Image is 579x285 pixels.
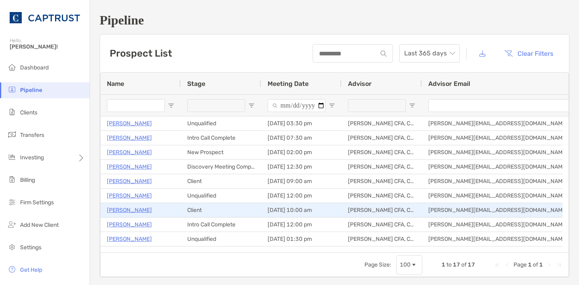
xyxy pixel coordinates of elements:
[7,85,17,94] img: pipeline icon
[7,62,17,72] img: dashboard icon
[20,199,54,206] span: Firm Settings
[446,261,452,268] span: to
[364,261,391,268] div: Page Size:
[468,261,475,268] span: 17
[20,87,42,94] span: Pipeline
[107,220,152,230] a: [PERSON_NAME]
[400,261,411,268] div: 100
[181,189,261,203] div: Unqualified
[7,265,17,274] img: get-help icon
[539,261,543,268] span: 1
[110,48,172,59] h3: Prospect List
[494,262,501,268] div: First Page
[261,174,342,188] div: [DATE] 09:00 am
[20,267,42,273] span: Get Help
[342,232,422,246] div: [PERSON_NAME] CFA, CAIA, CFP®
[181,232,261,246] div: Unqualified
[7,152,17,162] img: investing icon
[181,218,261,232] div: Intro Call Complete
[329,102,335,109] button: Open Filter Menu
[107,191,152,201] a: [PERSON_NAME]
[404,45,455,62] span: Last 365 days
[342,131,422,145] div: [PERSON_NAME] CFA, CAIA, CFP®
[546,262,552,268] div: Next Page
[533,261,538,268] span: of
[107,147,152,157] a: [PERSON_NAME]
[7,242,17,252] img: settings icon
[187,80,205,88] span: Stage
[453,261,460,268] span: 17
[342,203,422,217] div: [PERSON_NAME] CFA, CAIA, CFP®
[181,174,261,188] div: Client
[261,232,342,246] div: [DATE] 01:30 pm
[268,99,325,112] input: Meeting Date Filter Input
[342,189,422,203] div: [PERSON_NAME] CFA, CAIA, CFP®
[20,154,44,161] span: Investing
[342,160,422,174] div: [PERSON_NAME] CFA, CAIA, CFP®
[268,80,309,88] span: Meeting Date
[107,162,152,172] a: [PERSON_NAME]
[342,218,422,232] div: [PERSON_NAME] CFA, CAIA, CFP®
[181,131,261,145] div: Intro Call Complete
[181,145,261,159] div: New Prospect
[261,145,342,159] div: [DATE] 02:00 pm
[348,80,372,88] span: Advisor
[7,107,17,117] img: clients icon
[396,255,422,275] div: Page Size
[528,261,532,268] span: 1
[107,133,152,143] a: [PERSON_NAME]
[107,234,152,244] a: [PERSON_NAME]
[261,218,342,232] div: [DATE] 12:00 pm
[342,174,422,188] div: [PERSON_NAME] CFA, CAIA, CFP®
[7,175,17,184] img: billing icon
[107,118,152,128] a: [PERSON_NAME]
[409,102,415,109] button: Open Filter Menu
[20,244,41,251] span: Settings
[381,51,387,57] img: input icon
[261,160,342,174] div: [DATE] 12:30 pm
[504,262,510,268] div: Previous Page
[10,43,85,50] span: [PERSON_NAME]!
[20,109,37,116] span: Clients
[20,222,59,228] span: Add New Client
[168,102,174,109] button: Open Filter Menu
[261,203,342,217] div: [DATE] 10:00 am
[342,145,422,159] div: [PERSON_NAME] CFA, CAIA, CFP®
[20,132,44,138] span: Transfers
[107,176,152,186] a: [PERSON_NAME]
[7,220,17,229] img: add_new_client icon
[514,261,527,268] span: Page
[107,80,124,88] span: Name
[428,80,470,88] span: Advisor Email
[20,64,49,71] span: Dashboard
[261,116,342,130] div: [DATE] 03:30 pm
[181,203,261,217] div: Client
[556,262,562,268] div: Last Page
[181,160,261,174] div: Discovery Meeting Complete
[181,116,261,130] div: Unqualified
[442,261,445,268] span: 1
[461,261,466,268] span: of
[20,177,35,183] span: Billing
[498,45,559,62] button: Clear Filters
[10,3,80,32] img: CAPTRUST Logo
[107,99,165,112] input: Name Filter Input
[7,130,17,139] img: transfers icon
[261,131,342,145] div: [DATE] 07:30 am
[100,13,569,28] h1: Pipeline
[261,189,342,203] div: [DATE] 12:00 pm
[342,116,422,130] div: [PERSON_NAME] CFA, CAIA, CFP®
[107,205,152,215] a: [PERSON_NAME]
[7,197,17,207] img: firm-settings icon
[248,102,255,109] button: Open Filter Menu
